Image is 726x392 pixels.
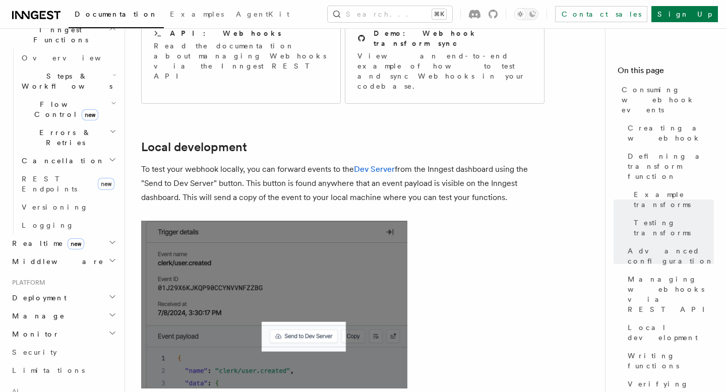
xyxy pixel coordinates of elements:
[18,95,118,123] button: Flow Controlnew
[8,307,118,325] button: Manage
[22,221,74,229] span: Logging
[634,189,714,210] span: Example transforms
[82,109,98,120] span: new
[18,67,118,95] button: Steps & Workflows
[555,6,647,22] a: Contact sales
[141,140,247,154] a: Local development
[345,16,544,104] a: Demo: Webhook transform syncView an end-to-end example of how to test and sync Webhooks in your c...
[618,64,714,81] h4: On this page
[18,152,118,170] button: Cancellation
[230,3,295,27] a: AgentKit
[651,6,718,22] a: Sign Up
[98,178,114,190] span: new
[618,81,714,119] a: Consuming webhook events
[141,16,341,104] a: API: WebhooksRead the documentation about managing Webhooks via the Inngest REST API
[8,234,118,252] button: Realtimenew
[12,366,85,374] span: Limitations
[622,85,714,115] span: Consuming webhook events
[8,252,118,271] button: Middleware
[18,216,118,234] a: Logging
[18,156,105,166] span: Cancellation
[624,119,714,147] a: Creating a webhook
[624,347,714,375] a: Writing functions
[141,221,407,388] img: Send to dev server button in the Inngest cloud dashboard
[8,329,59,339] span: Monitor
[8,256,104,267] span: Middleware
[68,238,84,249] span: new
[18,198,118,216] a: Versioning
[8,21,118,49] button: Inngest Functions
[8,325,118,343] button: Monitor
[12,348,57,356] span: Security
[22,175,77,193] span: REST Endpoints
[624,147,714,185] a: Defining a transform function
[328,6,452,22] button: Search...⌘K
[357,51,532,91] p: View an end-to-end example of how to test and sync Webhooks in your codebase.
[8,311,65,321] span: Manage
[8,238,84,248] span: Realtime
[628,151,714,181] span: Defining a transform function
[624,270,714,318] a: Managing webhooks via REST API
[22,54,126,62] span: Overview
[628,351,714,371] span: Writing functions
[8,279,45,287] span: Platform
[170,10,224,18] span: Examples
[628,322,714,343] span: Local development
[628,246,714,266] span: Advanced configuration
[628,123,714,143] span: Creating a webhook
[8,289,118,307] button: Deployment
[634,218,714,238] span: Testing transforms
[141,162,544,205] p: To test your webhook locally, you can forward events to the from the Inngest dashboard using the ...
[236,10,289,18] span: AgentKit
[354,164,395,174] a: Dev Server
[75,10,158,18] span: Documentation
[374,28,532,48] h2: Demo: Webhook transform sync
[164,3,230,27] a: Examples
[8,293,67,303] span: Deployment
[18,99,111,119] span: Flow Control
[8,49,118,234] div: Inngest Functions
[630,214,714,242] a: Testing transforms
[69,3,164,28] a: Documentation
[432,9,446,19] kbd: ⌘K
[18,127,109,148] span: Errors & Retries
[8,343,118,361] a: Security
[18,170,118,198] a: REST Endpointsnew
[18,71,112,91] span: Steps & Workflows
[628,274,714,314] span: Managing webhooks via REST API
[18,123,118,152] button: Errors & Retries
[624,242,714,270] a: Advanced configuration
[22,203,88,211] span: Versioning
[8,361,118,379] a: Limitations
[630,185,714,214] a: Example transforms
[514,8,538,20] button: Toggle dark mode
[8,25,109,45] span: Inngest Functions
[170,28,281,38] h2: API: Webhooks
[624,318,714,347] a: Local development
[154,41,328,81] p: Read the documentation about managing Webhooks via the Inngest REST API
[18,49,118,67] a: Overview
